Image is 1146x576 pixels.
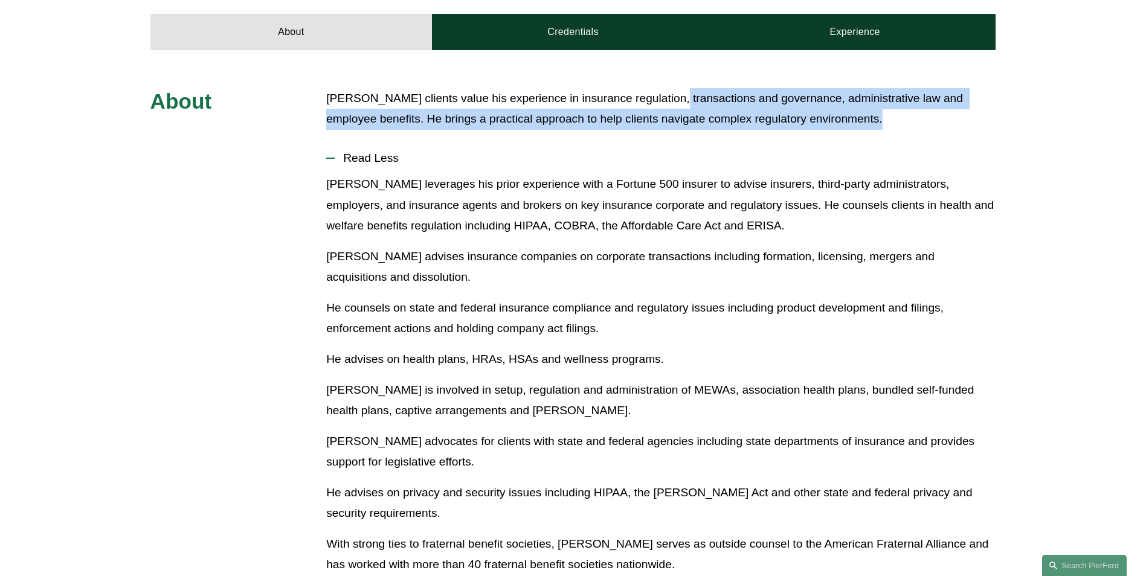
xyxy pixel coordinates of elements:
[326,380,996,421] p: [PERSON_NAME] is involved in setup, regulation and administration of MEWAs, association health pl...
[326,298,996,339] p: He counsels on state and federal insurance compliance and regulatory issues including product dev...
[326,349,996,370] p: He advises on health plans, HRAs, HSAs and wellness programs.
[1042,555,1127,576] a: Search this site
[150,89,212,113] span: About
[335,152,996,165] span: Read Less
[326,246,996,288] p: [PERSON_NAME] advises insurance companies on corporate transactions including formation, licensin...
[326,88,996,130] p: [PERSON_NAME] clients value his experience in insurance regulation, transactions and governance, ...
[326,431,996,473] p: [PERSON_NAME] advocates for clients with state and federal agencies including state departments o...
[326,142,996,174] button: Read Less
[326,174,996,237] p: [PERSON_NAME] leverages his prior experience with a Fortune 500 insurer to advise insurers, third...
[432,14,714,50] a: Credentials
[326,482,996,524] p: He advises on privacy and security issues including HIPAA, the [PERSON_NAME] Act and other state ...
[150,14,433,50] a: About
[714,14,996,50] a: Experience
[326,534,996,575] p: With strong ties to fraternal benefit societies, [PERSON_NAME] serves as outside counsel to the A...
